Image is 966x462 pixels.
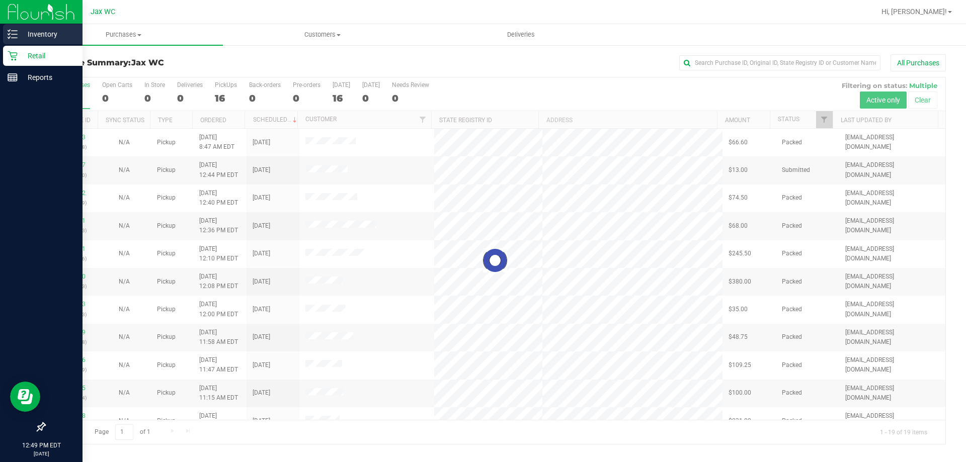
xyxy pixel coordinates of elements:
[494,30,548,39] span: Deliveries
[223,24,422,45] a: Customers
[91,8,115,16] span: Jax WC
[891,54,946,71] button: All Purchases
[24,24,223,45] a: Purchases
[881,8,947,16] span: Hi, [PERSON_NAME]!
[24,30,223,39] span: Purchases
[18,50,78,62] p: Retail
[10,382,40,412] iframe: Resource center
[679,55,880,70] input: Search Purchase ID, Original ID, State Registry ID or Customer Name...
[223,30,421,39] span: Customers
[8,29,18,39] inline-svg: Inventory
[8,51,18,61] inline-svg: Retail
[8,72,18,82] inline-svg: Reports
[18,71,78,83] p: Reports
[18,28,78,40] p: Inventory
[5,441,78,450] p: 12:49 PM EDT
[44,58,345,67] h3: Purchase Summary:
[131,58,164,67] span: Jax WC
[422,24,620,45] a: Deliveries
[5,450,78,457] p: [DATE]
